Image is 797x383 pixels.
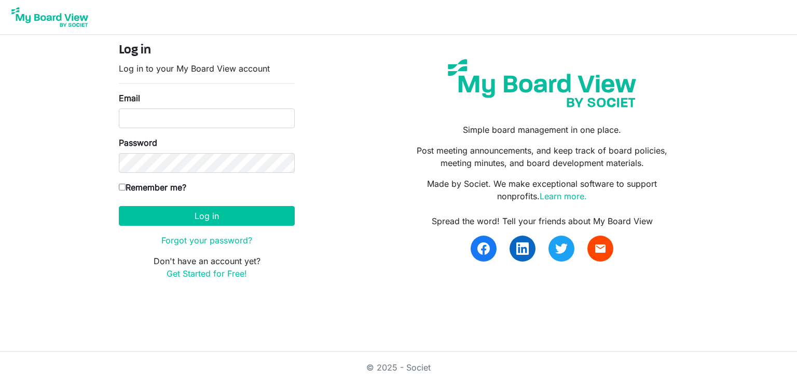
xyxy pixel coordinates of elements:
img: My Board View Logo [8,4,91,30]
input: Remember me? [119,184,126,190]
p: Made by Societ. We make exceptional software to support nonprofits. [406,177,678,202]
p: Post meeting announcements, and keep track of board policies, meeting minutes, and board developm... [406,144,678,169]
a: © 2025 - Societ [366,362,431,373]
a: email [587,236,613,262]
img: facebook.svg [477,242,490,255]
p: Don't have an account yet? [119,255,295,280]
label: Email [119,92,140,104]
img: twitter.svg [555,242,568,255]
img: my-board-view-societ.svg [440,51,644,115]
button: Log in [119,206,295,226]
label: Password [119,136,157,149]
label: Remember me? [119,181,186,194]
div: Spread the word! Tell your friends about My Board View [406,215,678,227]
h4: Log in [119,43,295,58]
img: linkedin.svg [516,242,529,255]
p: Simple board management in one place. [406,124,678,136]
span: email [594,242,607,255]
a: Learn more. [540,191,587,201]
a: Forgot your password? [161,235,252,245]
p: Log in to your My Board View account [119,62,295,75]
a: Get Started for Free! [167,268,247,279]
